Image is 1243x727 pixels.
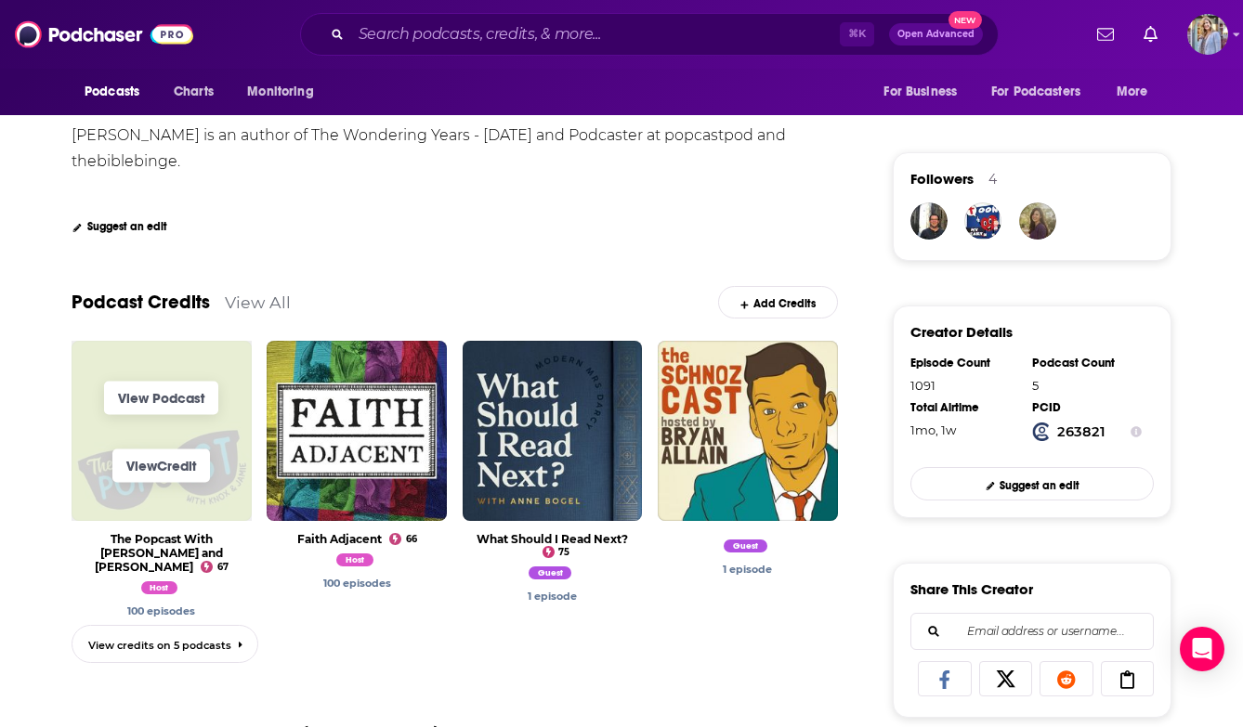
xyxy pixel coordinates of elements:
[174,79,214,105] span: Charts
[72,220,167,233] a: Suggest an edit
[1090,19,1121,50] a: Show notifications dropdown
[910,580,1033,598] h3: Share This Creator
[1136,19,1165,50] a: Show notifications dropdown
[1131,422,1142,441] button: Show Info
[72,74,164,110] button: open menu
[910,170,974,188] span: Followers
[870,74,980,110] button: open menu
[991,79,1080,105] span: For Podcasters
[910,202,948,240] img: jacob.carver
[201,561,229,573] a: 67
[323,577,391,590] a: Knox McCoy
[910,613,1154,650] div: Search followers
[724,542,772,555] a: Knox McCoy
[1032,422,1051,441] img: Podchaser Creator ID logo
[1117,79,1148,105] span: More
[910,467,1154,500] a: Suggest an edit
[918,661,972,696] a: Share on Facebook
[217,564,229,571] span: 67
[979,661,1033,696] a: Share on X/Twitter
[1057,423,1106,440] strong: 263821
[141,581,178,594] span: Host
[300,13,999,56] div: Search podcasts, credits, & more...
[72,291,210,314] a: Podcast Credits
[162,74,225,110] a: Charts
[910,323,1013,341] h3: Creator Details
[979,74,1107,110] button: open menu
[141,584,183,597] a: Knox McCoy
[543,546,570,558] a: 75
[85,79,139,105] span: Podcasts
[225,292,291,312] a: View All
[389,533,417,545] a: 66
[1104,74,1171,110] button: open menu
[840,22,874,46] span: ⌘ K
[529,569,577,582] a: Knox McCoy
[112,448,210,482] a: ViewCredit
[95,532,223,574] a: The Popcast With Knox and Jamie
[964,202,1001,240] img: toonmyheart
[234,74,337,110] button: open menu
[1032,356,1142,370] div: Podcast Count
[558,549,569,556] span: 75
[351,19,840,49] input: Search podcasts, credits, & more...
[1187,14,1228,55] button: Show profile menu
[529,566,572,579] span: Guest
[247,79,313,105] span: Monitoring
[336,556,378,569] a: Knox McCoy
[72,625,258,663] a: View credits on 5 podcasts
[72,126,790,170] div: [PERSON_NAME] is an author of The Wondering Years - [DATE] and Podcaster at popcastpod and thebib...
[1101,661,1155,696] a: Copy Link
[297,532,382,546] a: Faith Adjacent
[897,30,975,39] span: Open Advanced
[910,356,1020,370] div: Episode Count
[127,604,195,617] a: Knox McCoy
[528,590,577,603] a: Knox McCoy
[1187,14,1228,55] img: User Profile
[1019,202,1056,240] img: Aahilton
[910,400,1020,415] div: Total Airtime
[104,381,218,414] a: View Podcast
[1032,400,1142,415] div: PCID
[718,286,838,318] a: Add Credits
[949,11,982,29] span: New
[1032,378,1142,393] div: 5
[406,536,417,543] span: 66
[1187,14,1228,55] span: Logged in as JFMuntsinger
[926,614,1138,649] input: Email address or username...
[15,17,193,52] img: Podchaser - Follow, Share and Rate Podcasts
[336,553,373,566] span: Host
[1040,661,1093,696] a: Share on Reddit
[724,539,767,552] span: Guest
[88,639,231,652] span: View credits on 5 podcasts
[988,171,997,188] div: 4
[910,422,956,437] span: 954 hours, 2 minutes
[910,378,1020,393] div: 1091
[477,532,628,546] a: What Should I Read Next?
[723,563,772,576] a: Knox McCoy
[889,23,983,45] button: Open AdvancedNew
[883,79,957,105] span: For Business
[1180,627,1224,671] div: Open Intercom Messenger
